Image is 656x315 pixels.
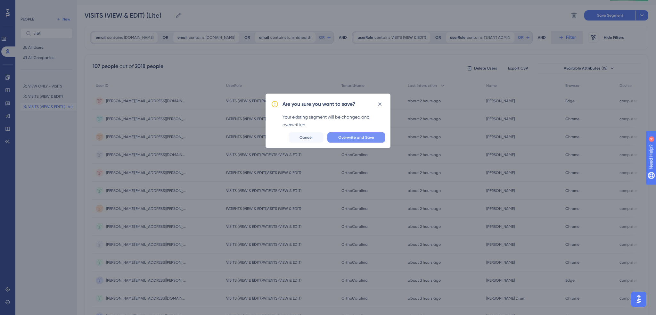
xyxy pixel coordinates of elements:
[45,3,46,8] div: 4
[338,135,374,140] span: Overwrite and Save
[283,100,355,108] h2: Are you sure you want to save?
[299,135,313,140] span: Cancel
[629,290,648,309] iframe: UserGuiding AI Assistant Launcher
[15,2,40,9] span: Need Help?
[283,113,385,128] div: Your existing segment will be changed and overwritten.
